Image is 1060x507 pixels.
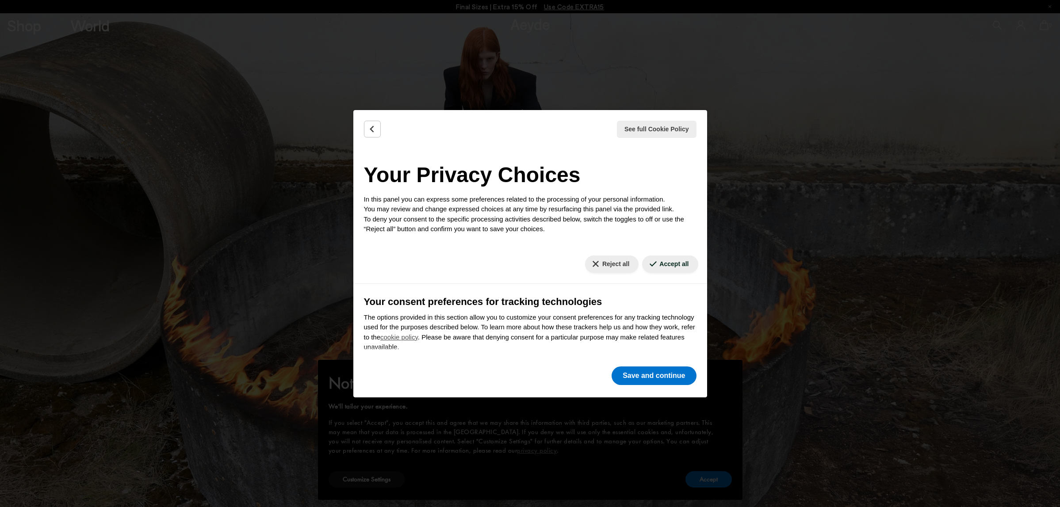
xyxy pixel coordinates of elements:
[380,333,418,341] a: cookie policy - link opens in a new tab
[364,194,696,234] p: In this panel you can express some preferences related to the processing of your personal informa...
[364,159,696,191] h2: Your Privacy Choices
[364,294,696,309] h3: Your consent preferences for tracking technologies
[364,313,696,352] p: The options provided in this section allow you to customize your consent preferences for any trac...
[585,255,639,273] button: Reject all
[612,366,696,385] button: Save and continue
[642,255,698,273] button: Accept all
[617,121,696,138] button: See full Cookie Policy
[364,121,381,137] button: Back
[624,125,689,134] span: See full Cookie Policy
